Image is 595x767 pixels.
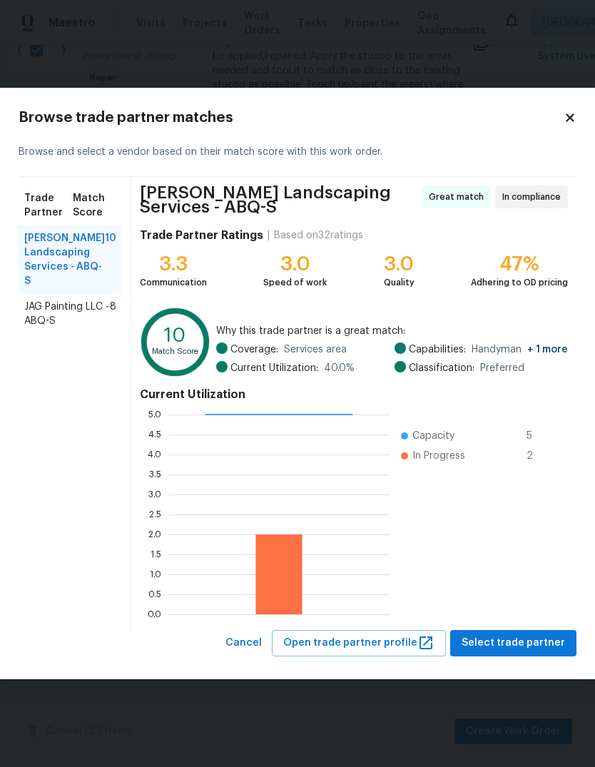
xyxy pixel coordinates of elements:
div: Adhering to OD pricing [471,275,568,290]
text: 3.0 [148,490,161,499]
span: Select trade partner [462,634,565,652]
button: Cancel [220,630,268,656]
text: 1.5 [151,550,161,559]
span: Trade Partner [24,191,73,220]
text: 3.5 [149,470,161,479]
text: 1.0 [150,570,161,579]
span: Coverage: [230,342,278,357]
h4: Trade Partner Ratings [140,228,263,243]
span: In Progress [412,449,465,463]
span: Current Utilization: [230,361,318,375]
div: Communication [140,275,207,290]
text: 5.0 [148,410,161,419]
span: Services area [284,342,347,357]
span: 8 [110,300,116,328]
span: Great match [429,190,489,204]
button: Open trade partner profile [272,630,446,656]
span: Capacity [412,429,454,443]
div: 3.0 [384,257,415,271]
span: Why this trade partner is a great match: [216,324,568,338]
span: 5 [527,429,549,443]
span: 40.0 % [324,361,355,375]
span: In compliance [502,190,566,204]
span: Classification: [409,361,474,375]
text: 10 [164,327,185,346]
span: 10 [105,231,116,288]
span: Match Score [73,191,116,220]
span: [PERSON_NAME] Landscaping Services - ABQ-S [140,186,417,214]
h2: Browse trade partner matches [19,111,564,125]
span: Capabilities: [409,342,466,357]
span: Preferred [480,361,524,375]
span: Cancel [225,634,262,652]
span: Open trade partner profile [283,634,434,652]
text: 2.0 [148,530,161,539]
text: 4.0 [148,450,161,459]
span: + 1 more [527,345,568,355]
span: [PERSON_NAME] Landscaping Services - ABQ-S [24,231,105,288]
h4: Current Utilization [140,387,568,402]
div: Browse and select a vendor based on their match score with this work order. [19,128,576,177]
span: JAG Painting LLC - ABQ-S [24,300,110,328]
div: 47% [471,257,568,271]
text: 0.5 [148,590,161,599]
span: Handyman [472,342,568,357]
div: Speed of work [263,275,327,290]
div: | [263,228,274,243]
div: Quality [384,275,415,290]
text: 2.5 [149,510,161,519]
div: 3.3 [140,257,207,271]
span: 2 [527,449,549,463]
text: 0.0 [148,610,161,619]
text: 4.5 [148,430,161,439]
div: 3.0 [263,257,327,271]
button: Select trade partner [450,630,576,656]
div: Based on 32 ratings [274,228,363,243]
text: Match Score [152,347,198,355]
